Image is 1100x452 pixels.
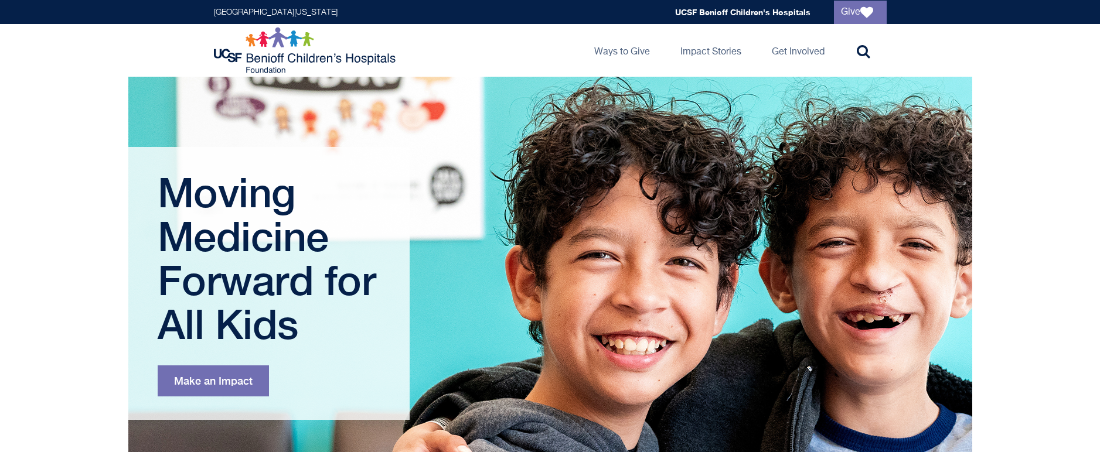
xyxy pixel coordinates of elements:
[762,24,834,77] a: Get Involved
[214,8,338,16] a: [GEOGRAPHIC_DATA][US_STATE]
[158,170,383,346] h1: Moving Medicine Forward for All Kids
[834,1,887,24] a: Give
[214,27,399,74] img: Logo for UCSF Benioff Children's Hospitals Foundation
[671,24,751,77] a: Impact Stories
[585,24,659,77] a: Ways to Give
[158,365,269,396] a: Make an Impact
[675,7,810,17] a: UCSF Benioff Children's Hospitals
